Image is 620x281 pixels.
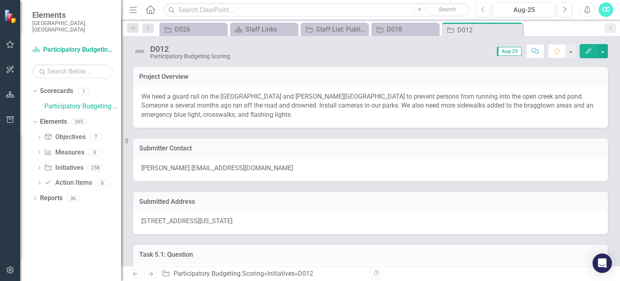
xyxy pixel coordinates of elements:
[141,92,600,120] p: We need a guard rail on the [GEOGRAPHIC_DATA] and [PERSON_NAME][GEOGRAPHIC_DATA] to prevent perso...
[133,45,146,58] img: Not Defined
[32,20,113,33] small: [GEOGRAPHIC_DATA], [GEOGRAPHIC_DATA]
[139,251,602,258] h3: Task 5.1: Question
[71,118,87,125] div: 265
[44,178,92,188] a: Action Items
[44,102,121,111] a: Participatory Budgeting Scoring
[232,24,295,34] a: Staff Links
[67,195,80,202] div: 36
[175,24,225,34] div: D026
[88,164,103,171] div: 258
[162,269,364,279] div: » »
[303,24,366,34] a: Staff List: Public Works
[497,47,522,56] span: Aug-25
[599,2,613,17] button: CC
[40,87,73,96] a: Scorecards
[40,194,63,203] a: Reports
[267,270,295,277] a: Initiatives
[32,45,113,55] a: Participatory Budgeting Scoring
[439,6,456,13] span: Search
[387,24,437,34] div: D018
[150,44,230,53] div: D012
[32,10,113,20] span: Elements
[593,254,612,273] div: Open Intercom Messenger
[139,145,602,152] h3: Submitter Contact
[174,270,264,277] a: Participatory Budgeting Scoring
[316,24,366,34] div: Staff List: Public Works
[44,163,83,173] a: Initiatives
[141,164,293,172] span: [PERSON_NAME] [EMAIL_ADDRESS][DOMAIN_NAME]
[139,198,602,205] h3: Submitted Address
[139,73,602,80] h3: Project Overview
[457,25,521,35] div: D012
[90,134,103,141] div: 7
[141,217,232,225] span: [STREET_ADDRESS][US_STATE]
[32,64,113,78] input: Search Below...
[245,24,295,34] div: Staff Links
[373,24,437,34] a: D018
[44,133,85,142] a: Objectives
[96,180,109,186] div: 0
[493,2,555,17] button: Aug-25
[298,270,313,277] div: D012
[4,9,18,23] img: ClearPoint Strategy
[77,88,90,95] div: 1
[40,117,67,127] a: Elements
[150,53,230,59] div: Participatory Budgeting Scoring
[427,4,468,15] button: Search
[163,3,469,17] input: Search ClearPoint...
[161,24,225,34] a: D026
[496,5,552,15] div: Aug-25
[88,149,101,156] div: 0
[44,148,84,157] a: Measures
